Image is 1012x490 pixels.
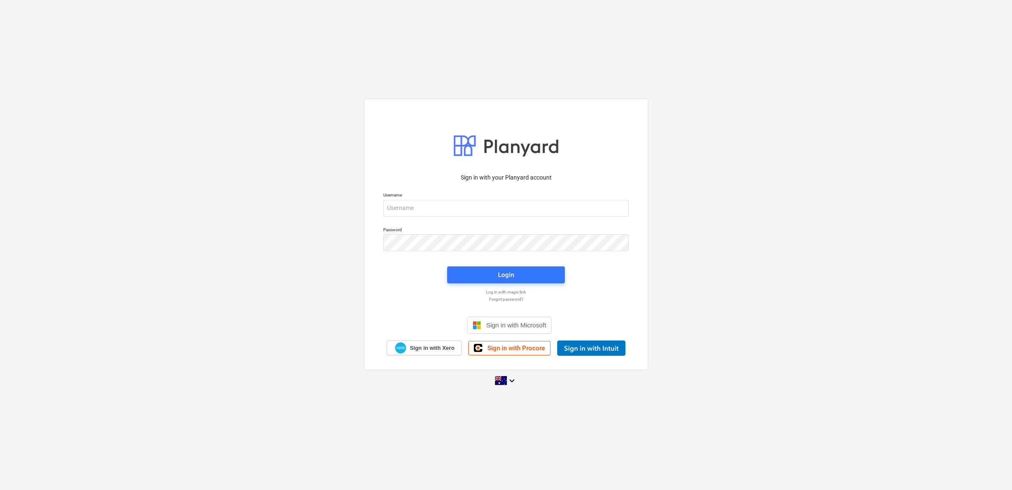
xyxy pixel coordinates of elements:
[473,321,481,329] img: Microsoft logo
[383,173,629,182] p: Sign in with your Planyard account
[468,341,550,355] a: Sign in with Procore
[447,266,565,283] button: Login
[498,269,514,280] div: Login
[410,344,454,352] span: Sign in with Xero
[383,192,629,199] p: Username
[383,227,629,234] p: Password
[379,296,633,302] a: Forgot password?
[507,376,517,386] i: keyboard_arrow_down
[486,321,546,329] span: Sign in with Microsoft
[487,344,545,352] span: Sign in with Procore
[379,289,633,295] a: Log in with magic link
[395,342,406,354] img: Xero logo
[387,341,462,355] a: Sign in with Xero
[383,200,629,217] input: Username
